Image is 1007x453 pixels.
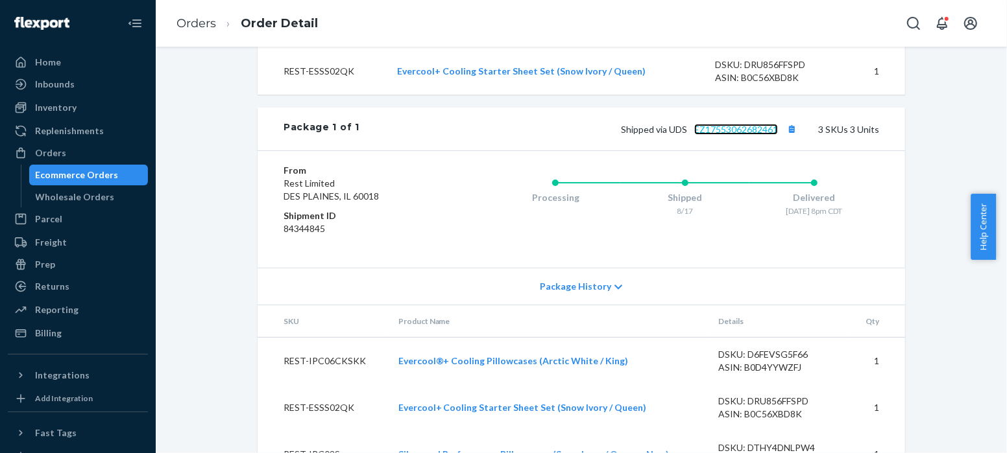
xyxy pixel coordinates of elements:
td: REST-ESSS02QK [258,48,387,95]
dt: Shipment ID [284,209,439,222]
th: Details [708,305,851,338]
div: Home [35,56,61,69]
div: Fast Tags [35,426,77,439]
div: Processing [491,191,620,204]
button: Copy tracking number [783,121,800,137]
div: Billing [35,327,62,340]
button: Help Center [971,194,996,260]
a: Add Integration [8,391,148,406]
th: SKU [258,305,388,338]
div: Orders [35,146,66,159]
div: Ecommerce Orders [36,168,119,181]
a: Evercool®+ Cooling Pillowcases (Arctic White / King) [398,355,629,366]
td: REST-IPC06CKSKK [258,338,388,385]
button: Fast Tags [8,423,148,443]
a: Returns [8,276,148,297]
a: Evercool+ Cooling Starter Sheet Set (Snow Ivory / Queen) [398,402,647,413]
div: Integrations [35,369,90,382]
a: Evercool+ Cooling Starter Sheet Set (Snow Ivory / Queen) [397,65,646,76]
div: ASIN: B0D4YYWZFJ [718,361,840,374]
div: Returns [35,280,69,293]
a: Wholesale Orders [29,187,149,207]
div: Delivered [749,191,879,204]
button: Open Search Box [901,10,927,36]
a: Parcel [8,209,148,229]
td: 1 [847,48,905,95]
a: Prep [8,254,148,275]
a: Inbounds [8,74,148,95]
button: Close Navigation [122,10,148,36]
td: 1 [851,338,905,385]
a: Home [8,52,148,73]
div: Reporting [35,303,79,316]
div: Freight [35,236,67,249]
div: Add Integration [35,393,93,404]
a: Order Detail [241,16,318,30]
th: Qty [851,305,905,338]
div: 8/17 [620,205,750,216]
dt: From [284,164,439,177]
div: [DATE] 8pm CDT [749,205,879,216]
img: Flexport logo [14,17,69,30]
div: 3 SKUs 3 Units [359,121,879,137]
div: DSKU: DRU856FFSPD [718,395,840,408]
div: Parcel [35,213,62,226]
a: Inventory [8,97,148,118]
button: Open account menu [958,10,984,36]
div: ASIN: B0C56XBD8K [718,408,840,421]
a: Orders [8,143,148,163]
a: Freight [8,232,148,253]
div: DSKU: D6FEVSG5F66 [718,348,840,361]
button: Integrations [8,365,148,386]
th: Product Name [388,305,708,338]
span: Rest Limited DES PLAINES, IL 60018 [284,178,379,202]
div: Prep [35,258,55,271]
div: Wholesale Orders [36,191,115,203]
a: Billing [8,323,148,343]
a: Orders [176,16,216,30]
div: Inventory [35,101,77,114]
div: DSKU: DRU856FFSPD [715,58,837,71]
div: Package 1 of 1 [284,121,359,137]
div: ASIN: B0C56XBD8K [715,71,837,84]
a: Ecommerce Orders [29,165,149,185]
a: Reporting [8,299,148,320]
div: Inbounds [35,78,75,91]
a: Replenishments [8,121,148,141]
td: 1 [851,384,905,431]
div: Replenishments [35,124,104,137]
dd: 84344845 [284,222,439,235]
td: REST-ESSS02QK [258,384,388,431]
button: Open notifications [929,10,955,36]
span: Shipped via UDS [621,124,800,135]
span: Package History [540,280,611,293]
div: Shipped [620,191,750,204]
a: EZ17553062682461 [694,124,778,135]
ol: breadcrumbs [166,5,328,43]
